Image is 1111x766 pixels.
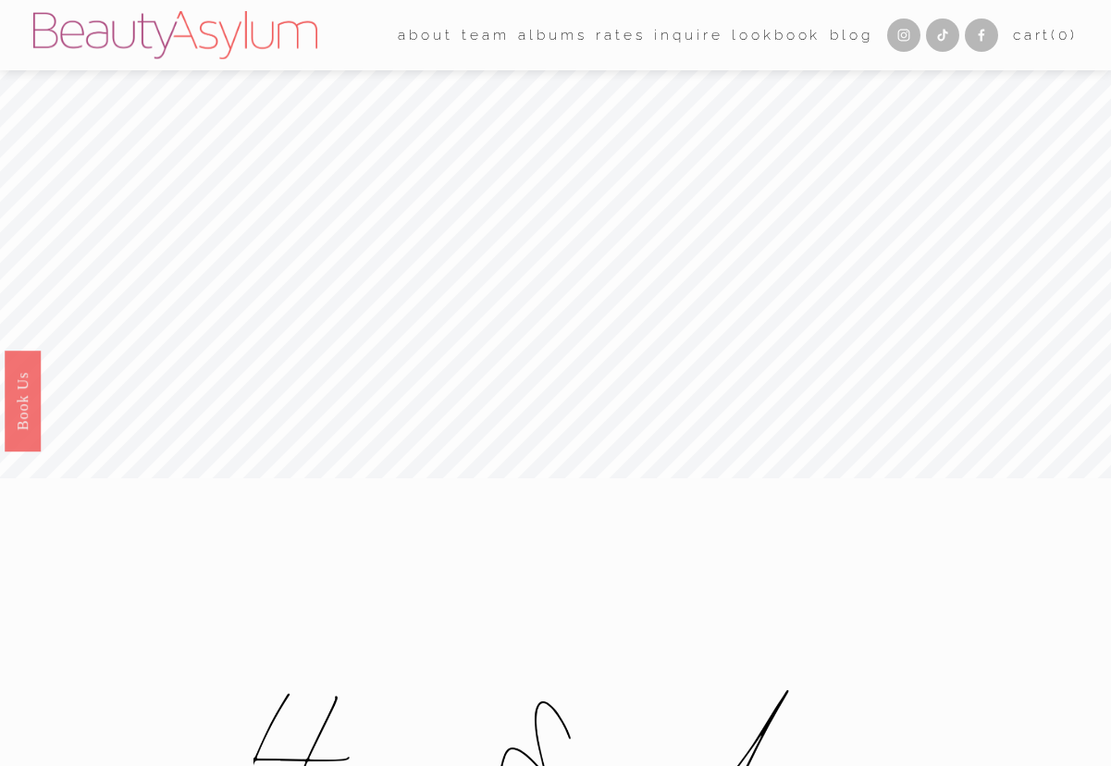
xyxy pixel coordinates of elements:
[398,20,452,49] a: folder dropdown
[1058,26,1070,43] span: 0
[965,19,998,52] a: Facebook
[887,19,920,52] a: Instagram
[926,19,959,52] a: TikTok
[398,22,452,48] span: about
[33,11,317,59] img: Beauty Asylum | Bridal Hair &amp; Makeup Charlotte &amp; Atlanta
[518,20,586,49] a: albums
[1013,22,1078,48] a: 0 items in cart
[830,20,873,49] a: Blog
[5,351,41,451] a: Book Us
[1051,26,1078,43] span: ( )
[462,20,510,49] a: folder dropdown
[462,22,510,48] span: team
[596,20,645,49] a: Rates
[654,20,722,49] a: Inquire
[732,20,821,49] a: Lookbook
